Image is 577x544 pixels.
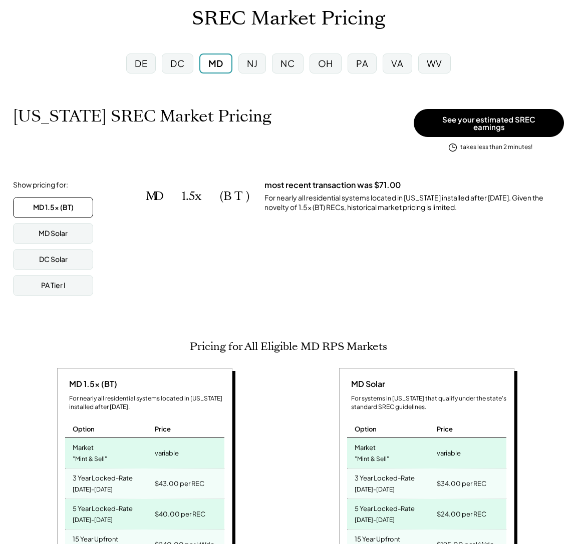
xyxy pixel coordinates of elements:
div: MD Solar [39,228,68,238]
div: Price [155,424,171,433]
div: MD 1.5x (BT) [65,378,117,389]
div: 15 Year Upfront [73,532,118,543]
div: variable [437,446,461,460]
h2: MD 1.5x (BT) [146,189,249,203]
div: $24.00 per REC [437,507,486,521]
div: For nearly all residential systems located in [US_STATE] installed after [DATE]. Given the novelt... [264,193,564,212]
div: PA [356,57,368,69]
div: VA [391,57,403,69]
div: DE [135,57,147,69]
div: For systems in [US_STATE] that qualify under the state's standard SREC guidelines. [351,394,506,411]
h1: SREC Market Pricing [192,7,385,30]
div: PA Tier I [41,280,66,290]
div: NC [280,57,295,69]
div: [DATE]-[DATE] [73,513,113,527]
div: DC [170,57,184,69]
h3: most recent transaction was $71.00 [264,180,401,190]
div: 3 Year Locked-Rate [355,471,415,482]
button: See your estimated SREC earnings [414,109,564,137]
div: "Mint & Sell" [355,452,389,466]
div: takes less than 2 minutes! [460,143,532,151]
div: 3 Year Locked-Rate [73,471,133,482]
div: [DATE]-[DATE] [355,483,395,496]
div: Market [355,440,376,452]
div: $34.00 per REC [437,476,486,490]
div: [DATE]-[DATE] [355,513,395,527]
div: OH [318,57,333,69]
div: Option [355,424,377,433]
div: [DATE]-[DATE] [73,483,113,496]
div: $40.00 per REC [155,507,205,521]
div: 5 Year Locked-Rate [355,501,415,513]
div: $43.00 per REC [155,476,204,490]
div: 15 Year Upfront [355,532,400,543]
h1: [US_STATE] SREC Market Pricing [13,106,271,126]
div: 5 Year Locked-Rate [73,501,133,513]
h2: Pricing for All Eligible MD RPS Markets [190,340,387,353]
div: MD Solar [347,378,385,389]
div: Market [73,440,94,452]
div: WV [427,57,442,69]
div: For nearly all residential systems located in [US_STATE] installed after [DATE]. [69,394,224,411]
div: variable [155,446,179,460]
div: Show pricing for: [13,180,68,190]
div: Price [437,424,453,433]
div: NJ [247,57,257,69]
div: DC Solar [39,254,68,264]
div: MD [208,57,223,69]
div: Option [73,424,95,433]
div: "Mint & Sell" [73,452,107,466]
div: MD 1.5x (BT) [33,202,74,212]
